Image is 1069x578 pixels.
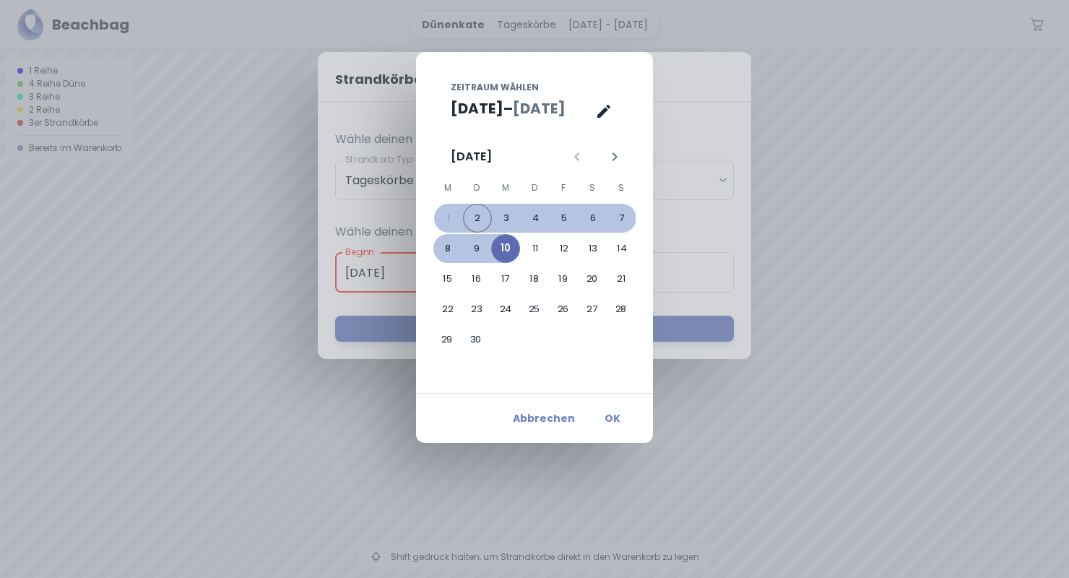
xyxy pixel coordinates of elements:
[451,98,503,119] button: [DATE]
[521,173,548,202] span: Donnerstag
[608,173,634,202] span: Sonntag
[579,173,605,202] span: Samstag
[493,173,519,202] span: Mittwoch
[550,204,579,233] button: 5
[607,204,636,233] button: 7
[433,264,462,293] button: 15
[589,405,636,431] button: OK
[451,81,539,94] span: Zeitraum wählen
[464,173,490,202] span: Dienstag
[462,234,491,263] button: 9
[491,264,520,293] button: 17
[491,234,520,263] button: 10
[589,97,618,126] button: Kalenderansicht ist geöffnet, zur Texteingabeansicht wechseln
[521,234,550,263] button: 11
[433,325,462,354] button: 29
[521,204,550,233] button: 4
[550,234,579,263] button: 12
[435,173,461,202] span: Montag
[462,325,490,354] button: 30
[520,295,549,324] button: 25
[578,295,607,324] button: 27
[463,204,492,233] button: 2
[503,98,513,119] h5: –
[578,264,607,293] button: 20
[579,234,607,263] button: 13
[607,295,636,324] button: 28
[549,295,578,324] button: 26
[579,204,607,233] button: 6
[462,295,491,324] button: 23
[520,264,549,293] button: 18
[550,173,576,202] span: Freitag
[507,405,581,431] button: Abbrechen
[607,264,636,293] button: 21
[607,234,636,263] button: 14
[451,148,492,165] div: [DATE]
[602,144,627,169] button: Nächster Monat
[462,264,491,293] button: 16
[513,98,566,119] button: [DATE]
[433,234,462,263] button: 8
[492,204,521,233] button: 3
[433,295,462,324] button: 22
[549,264,578,293] button: 19
[491,295,520,324] button: 24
